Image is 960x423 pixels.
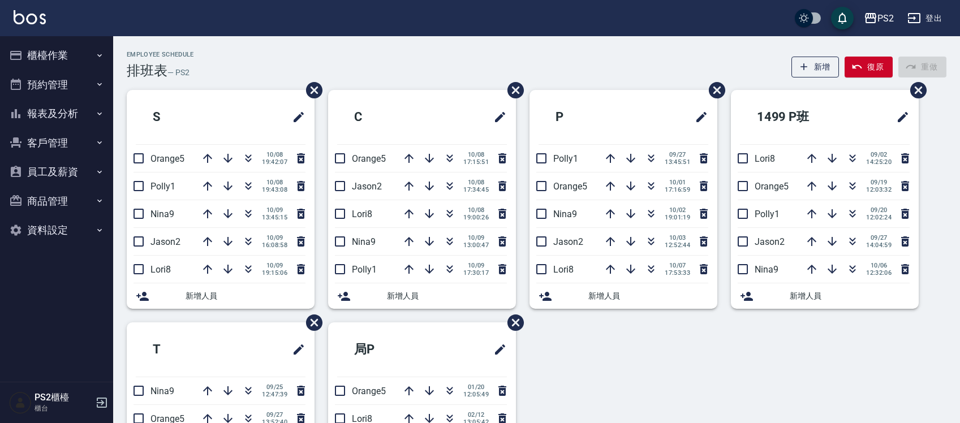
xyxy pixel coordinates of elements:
button: save [831,7,854,29]
span: Nina9 [352,236,376,247]
span: 刪除班表 [902,74,928,107]
button: 預約管理 [5,70,109,100]
div: 新增人員 [731,283,919,309]
span: 19:43:08 [262,186,287,193]
span: Nina9 [150,386,174,396]
span: 17:15:51 [463,158,489,166]
span: 13:45:15 [262,214,287,221]
span: 10/09 [262,234,287,241]
span: 10/09 [262,206,287,214]
span: 刪除班表 [298,306,324,339]
span: Nina9 [553,209,577,219]
span: Lori8 [755,153,775,164]
div: 新增人員 [529,283,717,309]
span: 12:32:06 [866,269,892,277]
button: 商品管理 [5,187,109,216]
span: 10/09 [463,262,489,269]
span: 10/03 [665,234,690,241]
h2: Employee Schedule [127,51,194,58]
span: 12:52:44 [665,241,690,249]
span: 16:08:58 [262,241,287,249]
div: 新增人員 [328,283,516,309]
span: 修改班表的標題 [688,103,708,131]
button: 員工及薪資 [5,157,109,187]
span: Polly1 [755,209,780,219]
span: 修改班表的標題 [487,103,507,131]
span: 09/27 [665,151,690,158]
button: 登出 [903,8,946,29]
button: 復原 [845,57,893,77]
span: 17:53:33 [665,269,690,277]
button: 資料設定 [5,215,109,245]
span: 19:00:26 [463,214,489,221]
button: PS2 [859,7,898,30]
span: Polly1 [352,264,377,275]
span: Lori8 [150,264,171,275]
span: Jason2 [352,181,382,192]
span: Lori8 [352,209,372,219]
span: 10/09 [463,234,489,241]
span: 14:04:59 [866,241,892,249]
span: 14:25:20 [866,158,892,166]
h2: T [136,329,231,370]
div: PS2 [877,11,894,25]
span: 09/20 [866,206,892,214]
span: 10/07 [665,262,690,269]
span: 修改班表的標題 [285,336,305,363]
span: 12:03:32 [866,186,892,193]
span: 01/20 [463,383,489,391]
span: 10/08 [463,179,489,186]
img: Logo [14,10,46,24]
span: 17:34:45 [463,186,489,193]
span: 09/27 [262,411,287,418]
span: 修改班表的標題 [487,336,507,363]
span: Polly1 [553,153,578,164]
span: 刪除班表 [499,74,526,107]
span: 刪除班表 [298,74,324,107]
h3: 排班表 [127,63,167,79]
button: 客戶管理 [5,128,109,158]
span: 17:16:59 [665,186,690,193]
span: 10/02 [665,206,690,214]
h2: C [337,97,433,137]
span: 09/19 [866,179,892,186]
span: 10/01 [665,179,690,186]
span: 10/08 [463,206,489,214]
h6: — PS2 [167,67,190,79]
span: 09/27 [866,234,892,241]
span: 19:42:07 [262,158,287,166]
span: 新增人員 [790,290,910,302]
span: Jason2 [150,236,180,247]
span: 12:47:39 [262,391,287,398]
span: Jason2 [553,236,583,247]
span: 10/09 [262,262,287,269]
h2: 1499 P班 [740,97,858,137]
span: 修改班表的標題 [889,103,910,131]
span: Nina9 [150,209,174,219]
span: 19:01:19 [665,214,690,221]
span: Lori8 [553,264,574,275]
span: 修改班表的標題 [285,103,305,131]
h2: S [136,97,231,137]
span: Orange5 [352,153,386,164]
span: 12:02:24 [866,214,892,221]
img: Person [9,391,32,414]
span: Jason2 [755,236,785,247]
span: Orange5 [150,153,184,164]
span: 刪除班表 [499,306,526,339]
button: 報表及分析 [5,99,109,128]
h5: PS2櫃檯 [35,392,92,403]
span: 13:45:51 [665,158,690,166]
span: 09/25 [262,383,287,391]
button: 櫃檯作業 [5,41,109,70]
span: Nina9 [755,264,778,275]
span: 19:15:06 [262,269,287,277]
span: 新增人員 [387,290,507,302]
span: 刪除班表 [700,74,727,107]
span: 10/08 [262,179,287,186]
span: 10/06 [866,262,892,269]
span: Orange5 [755,181,789,192]
h2: 局P [337,329,439,370]
span: 新增人員 [588,290,708,302]
span: 09/02 [866,151,892,158]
